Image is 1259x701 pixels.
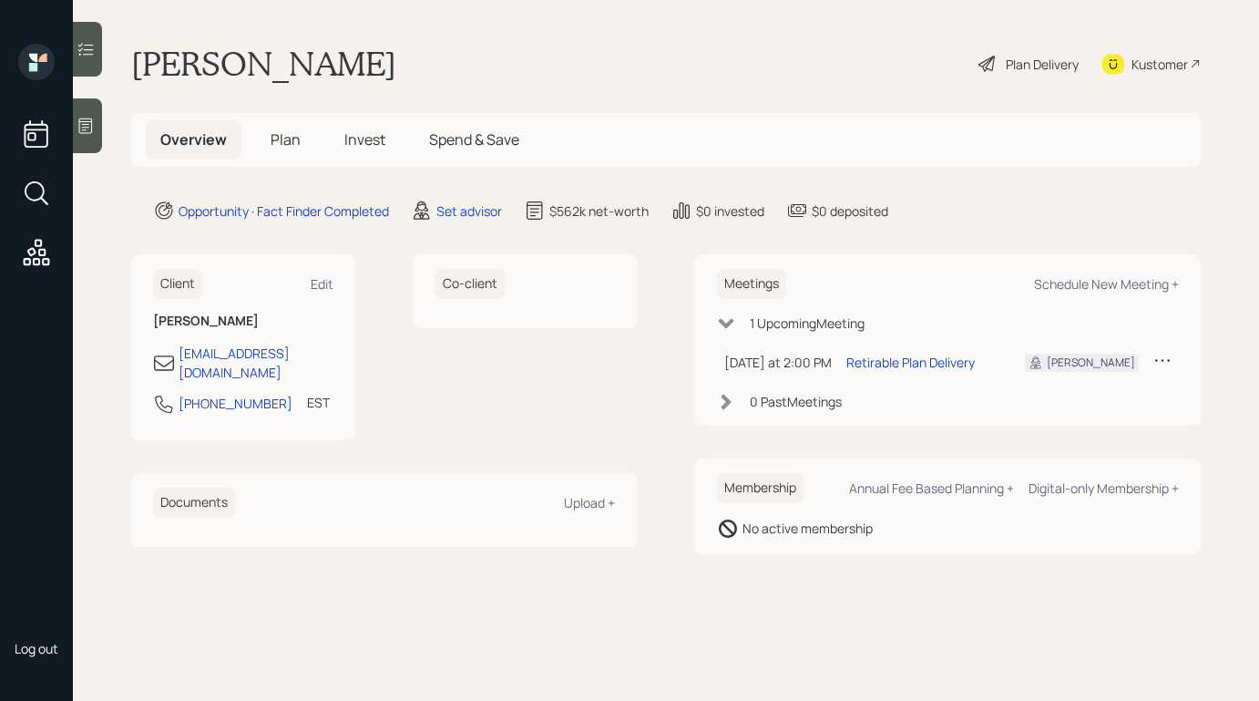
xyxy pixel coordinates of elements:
div: [DATE] at 2:00 PM [724,353,832,372]
span: Spend & Save [429,129,519,149]
div: No active membership [742,519,873,538]
div: 1 Upcoming Meeting [750,314,865,333]
div: Plan Delivery [1006,55,1079,74]
div: Digital-only Membership + [1029,479,1179,497]
div: Annual Fee Based Planning + [849,479,1014,497]
div: Set advisor [436,201,502,221]
h6: Client [153,269,202,299]
div: [PHONE_NUMBER] [179,394,292,413]
h6: Documents [153,488,235,518]
h1: [PERSON_NAME] [131,44,396,84]
h6: Co-client [435,269,505,299]
div: $562k net-worth [549,201,649,221]
div: EST [307,393,330,412]
h6: [PERSON_NAME] [153,314,333,329]
div: $0 invested [696,201,764,221]
div: [PERSON_NAME] [1047,355,1135,371]
h6: Membership [717,473,804,503]
div: Opportunity · Fact Finder Completed [179,201,389,221]
span: Overview [160,129,227,149]
span: Plan [271,129,301,149]
div: Kustomer [1131,55,1188,74]
img: robby-grisanti-headshot.png [18,582,55,618]
div: Schedule New Meeting + [1034,275,1179,293]
div: Edit [311,275,333,293]
h6: Meetings [717,269,786,299]
div: $0 deposited [812,201,888,221]
div: [EMAIL_ADDRESS][DOMAIN_NAME] [179,344,333,382]
div: 0 Past Meeting s [750,392,842,411]
span: Invest [344,129,385,149]
div: Log out [15,640,58,657]
div: Upload + [564,494,615,511]
div: Retirable Plan Delivery [846,353,975,372]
